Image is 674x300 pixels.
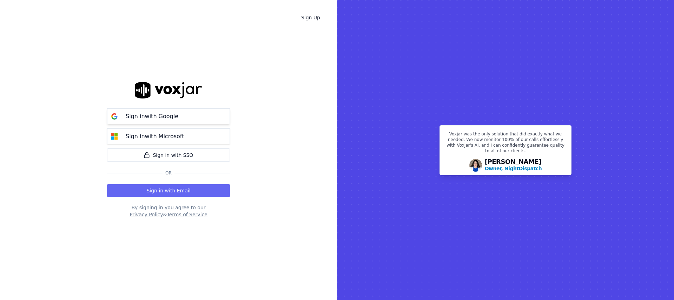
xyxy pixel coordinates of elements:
[126,132,184,141] p: Sign in with Microsoft
[130,211,163,218] button: Privacy Policy
[444,131,567,157] p: Voxjar was the only solution that did exactly what we needed. We now monitor 100% of our calls ef...
[107,128,230,144] button: Sign inwith Microsoft
[485,165,542,172] p: Owner, NightDispatch
[126,112,178,121] p: Sign in with Google
[107,204,230,218] div: By signing in you agree to our &
[107,108,230,124] button: Sign inwith Google
[296,11,326,24] a: Sign Up
[485,159,542,172] div: [PERSON_NAME]
[135,82,202,98] img: logo
[167,211,207,218] button: Terms of Service
[107,109,121,123] img: google Sign in button
[469,159,482,172] img: Avatar
[107,148,230,162] a: Sign in with SSO
[107,129,121,143] img: microsoft Sign in button
[107,184,230,197] button: Sign in with Email
[163,170,174,176] span: Or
